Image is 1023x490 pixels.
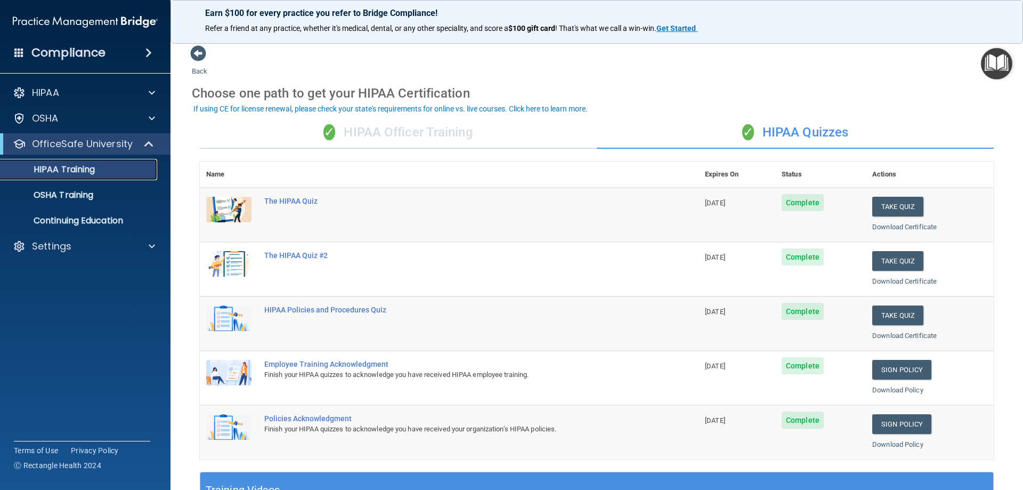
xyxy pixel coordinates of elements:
div: If using CE for license renewal, please check your state's requirements for online vs. live cours... [193,105,588,113]
a: OSHA [13,112,155,125]
span: Complete [782,357,824,374]
th: Status [775,162,866,188]
a: Download Certificate [872,223,937,231]
th: Name [200,162,258,188]
div: HIPAA Quizzes [597,117,994,149]
p: OSHA Training [7,190,93,200]
a: Download Policy [872,386,923,394]
span: Complete [782,412,824,429]
button: If using CE for license renewal, please check your state's requirements for online vs. live cours... [192,103,589,114]
span: Ⓒ Rectangle Health 2024 [14,460,101,471]
span: [DATE] [705,416,725,424]
a: Get Started [656,24,697,33]
span: Complete [782,303,824,320]
p: OfficeSafe University [32,138,133,150]
span: [DATE] [705,362,725,370]
span: Refer a friend at any practice, whether it's medical, dental, or any other speciality, and score a [205,24,508,33]
p: HIPAA Training [7,164,95,175]
button: Open Resource Center [981,48,1012,79]
div: Policies Acknowledgment [264,414,645,423]
span: ✓ [742,124,754,140]
a: Sign Policy [872,414,931,434]
span: ✓ [323,124,335,140]
p: HIPAA [32,86,59,99]
p: OSHA [32,112,59,125]
button: Take Quiz [872,306,923,325]
span: [DATE] [705,308,725,316]
th: Expires On [699,162,775,188]
a: OfficeSafe University [13,138,155,150]
a: Sign Policy [872,360,931,380]
div: Choose one path to get your HIPAA Certification [192,78,1002,109]
p: Continuing Education [7,215,152,226]
a: HIPAA [13,86,155,99]
strong: $100 gift card [508,24,555,33]
div: The HIPAA Quiz [264,197,645,205]
a: Settings [13,240,155,253]
th: Actions [866,162,994,188]
span: [DATE] [705,253,725,261]
a: Download Certificate [872,277,937,285]
p: Settings [32,240,71,253]
div: Finish your HIPAA quizzes to acknowledge you have received your organization’s HIPAA policies. [264,423,645,436]
span: Complete [782,194,824,211]
a: Download Policy [872,440,923,448]
button: Take Quiz [872,197,923,216]
h4: Compliance [31,45,105,60]
div: Employee Training Acknowledgment [264,360,645,368]
span: ! That's what we call a win-win. [555,24,656,33]
a: Terms of Use [14,445,58,456]
span: [DATE] [705,199,725,207]
a: Back [192,54,207,75]
a: Privacy Policy [71,445,119,456]
a: Download Certificate [872,332,937,340]
div: The HIPAA Quiz #2 [264,251,645,260]
span: Complete [782,248,824,266]
img: PMB logo [13,11,158,33]
p: Earn $100 for every practice you refer to Bridge Compliance! [205,8,988,18]
div: HIPAA Policies and Procedures Quiz [264,306,645,314]
div: Finish your HIPAA quizzes to acknowledge you have received HIPAA employee training. [264,368,645,381]
button: Take Quiz [872,251,923,271]
strong: Get Started [656,24,696,33]
div: HIPAA Officer Training [200,117,597,149]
